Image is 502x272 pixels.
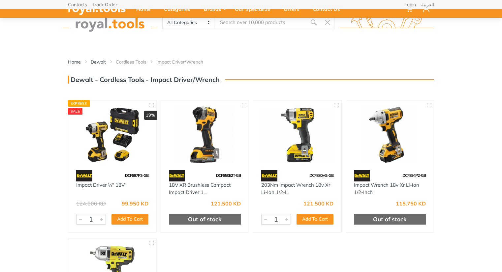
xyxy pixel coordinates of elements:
img: 45.webp [76,170,92,181]
a: 203Nm Impact Wrench 18v Xr Li-Ion 1/2-I... [261,182,330,196]
a: Impact Wrench 18v Xr Li-Ion 1/2-Inch [354,182,419,196]
div: 19% [144,111,157,120]
img: 45.webp [354,170,370,181]
a: Cordless Tools [116,59,146,65]
div: 121.500 KD [211,201,241,206]
button: Add To Cart [111,214,148,225]
input: Site search [214,15,307,29]
a: العربية [421,2,434,7]
img: 45.webp [261,170,277,181]
img: royal.tools Logo [339,14,434,32]
a: Dewalt [91,59,106,65]
h3: Dewalt - Cordless Tools - Impact Driver/Wrench [68,76,220,84]
nav: breadcrumb [68,59,434,65]
a: 18V XR Brushless Compact Impact Driver 1... [169,182,231,196]
img: Royal Tools - Impact Driver ¼ [74,106,150,163]
span: DCF894P2-GB [402,173,426,178]
img: Royal Tools - Impact Wrench 18v Xr Li-Ion 1/2-Inch [352,106,428,163]
li: Impact Driver/Wrench [156,59,213,65]
div: Out of stock [354,214,426,225]
img: 45.webp [169,170,185,181]
select: Category [163,16,214,29]
img: royal.tools Logo [63,14,157,32]
div: 115.750 KD [396,201,426,206]
div: 124.000 KD [76,201,106,206]
div: Out of stock [169,214,241,225]
span: DCF887P2-GB [125,173,148,178]
a: Home [68,59,81,65]
a: Login [404,2,416,7]
img: Royal Tools - 203Nm Impact Wrench 18v Xr Li-Ion 1/2-Inch [259,106,335,163]
div: 121.500 KD [303,201,333,206]
div: Express [68,100,90,107]
a: Contacts [68,2,87,7]
span: DCF880M2-GB [309,173,333,178]
div: 99.950 KD [122,201,148,206]
button: Add To Cart [297,214,333,225]
a: Track Order [92,2,117,7]
img: Royal Tools - 18V XR Brushless Compact Impact Driver 1/4 [167,106,243,163]
span: DCF850E2T-GB [216,173,241,178]
div: SALE [68,108,82,115]
a: Impact Driver ¼" 18V [76,182,125,188]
